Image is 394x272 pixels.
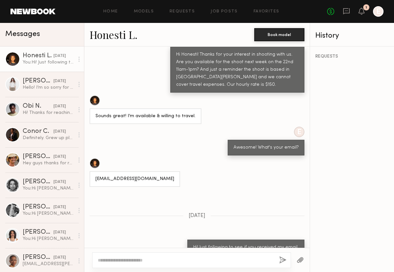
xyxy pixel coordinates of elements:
[23,78,53,84] div: [PERSON_NAME]
[254,31,304,37] a: Book model
[53,154,66,160] div: [DATE]
[23,210,74,217] div: You: Hi [PERSON_NAME]! Would you be interested in shooting with us at Nomad? We make phone cases,...
[365,6,367,9] div: 1
[5,30,40,38] span: Messages
[53,179,66,185] div: [DATE]
[23,84,74,91] div: Hello! I’m so sorry for the delay! I’m unfortunately not available on the 22nd anymore! I really ...
[53,78,66,84] div: [DATE]
[23,254,53,261] div: [PERSON_NAME]
[53,229,66,236] div: [DATE]
[23,103,53,110] div: Obi N.
[23,229,53,236] div: [PERSON_NAME]
[53,255,66,261] div: [DATE]
[23,53,53,59] div: Honesti L.
[23,110,74,116] div: Hi! Thanks for reaching out. I honestly would have loved to. But the distance with no travel expe...
[53,129,66,135] div: [DATE]
[23,59,74,65] div: You: Hi! Just following to see if you received my email.
[189,213,205,219] span: [DATE]
[23,160,74,166] div: Hey guys thanks for reaching out. I can’t do it for the rate if we could bump it a bit higher I w...
[53,103,66,110] div: [DATE]
[373,6,384,17] a: E
[254,9,280,14] a: Favorites
[23,135,74,141] div: Definitely. Grew up playing sports and still play. Won’t be an issue!
[23,261,74,267] div: [EMAIL_ADDRESS][PERSON_NAME][DOMAIN_NAME]
[23,204,53,210] div: [PERSON_NAME]
[315,54,389,59] div: REQUESTS
[234,144,299,152] div: Awesome! What's your email?
[23,236,74,242] div: You: Hi [PERSON_NAME]! Would you be interested in shooting with us at Nomad? We make phone cases,...
[211,9,238,14] a: Job Posts
[90,27,137,42] a: Honesti L.
[103,9,118,14] a: Home
[176,51,299,89] div: Hi Honesti! Thanks for your interest in shooting with us. Are you available for the shoot next we...
[170,9,195,14] a: Requests
[134,9,154,14] a: Models
[315,32,389,40] div: History
[53,53,66,59] div: [DATE]
[254,28,304,41] button: Book model
[193,244,299,251] div: Hi! Just following to see if you received my email.
[95,175,174,183] div: [EMAIL_ADDRESS][DOMAIN_NAME]
[95,113,196,120] div: Sounds great! I’m available & willing to travel.
[23,154,53,160] div: [PERSON_NAME]
[53,204,66,210] div: [DATE]
[23,185,74,191] div: You: Hi [PERSON_NAME]! Would you be interested in shooting with us at Nomad? We make phone cases,...
[23,128,53,135] div: Conor C.
[23,179,53,185] div: [PERSON_NAME]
